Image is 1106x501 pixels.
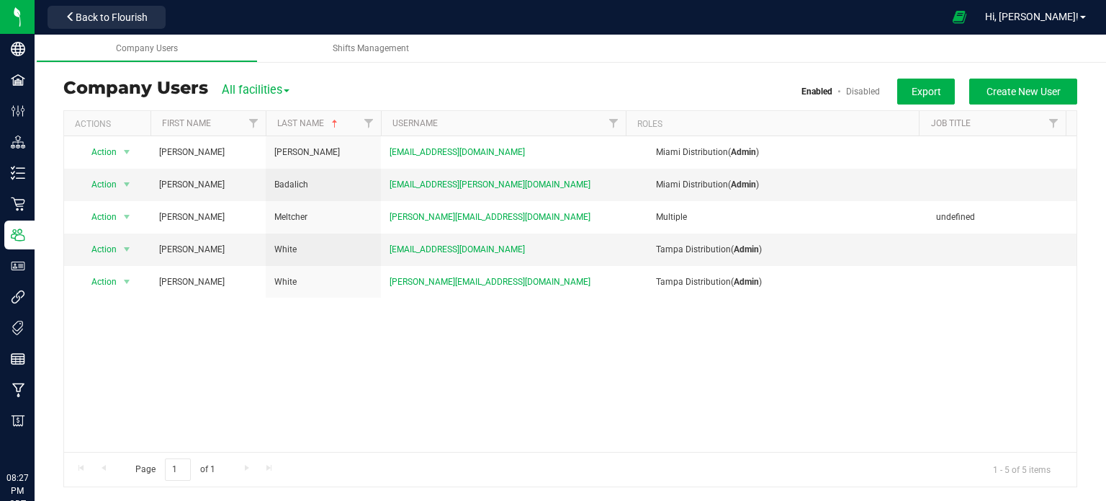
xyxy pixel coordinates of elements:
[626,111,920,136] th: Roles
[734,244,759,254] b: Admin
[78,272,118,292] span: Action
[390,275,590,289] span: [PERSON_NAME][EMAIL_ADDRESS][DOMAIN_NAME]
[11,290,25,304] inline-svg: Integrations
[11,166,25,180] inline-svg: Inventory
[76,12,148,23] span: Back to Flourish
[943,3,976,31] span: Open Ecommerce Menu
[78,239,118,260] span: Action
[75,119,145,129] div: Actions
[242,111,266,136] a: Filter
[986,86,1061,97] span: Create New User
[159,146,225,159] span: [PERSON_NAME]
[11,42,25,56] inline-svg: Company
[333,43,409,53] span: Shifts Management
[11,383,25,397] inline-svg: Manufacturing
[118,239,136,260] span: select
[162,118,211,128] a: First Name
[656,179,728,190] span: Miami Distribution
[118,174,136,195] span: select
[48,6,166,29] button: Back to Flourish
[390,146,525,159] span: [EMAIL_ADDRESS][DOMAIN_NAME]
[656,277,731,287] span: Tampa Distribution
[277,118,341,128] a: Last Name
[118,142,136,162] span: select
[274,243,297,257] span: White
[801,87,832,97] a: Enabled
[1042,111,1066,136] a: Filter
[392,118,438,128] a: Username
[11,259,25,273] inline-svg: User Roles
[627,146,930,159] div: ( )
[11,228,25,242] inline-svg: Users
[11,414,25,428] inline-svg: Billing
[11,352,25,366] inline-svg: Reports
[159,210,225,224] span: [PERSON_NAME]
[734,277,759,287] b: Admin
[78,207,118,227] span: Action
[123,458,227,481] span: Page of 1
[627,178,930,192] div: ( )
[78,174,118,195] span: Action
[390,210,590,224] span: [PERSON_NAME][EMAIL_ADDRESS][DOMAIN_NAME]
[118,272,136,292] span: select
[14,386,58,429] iframe: Resource center
[274,275,297,289] span: White
[274,210,307,224] span: Meltcher
[931,118,971,128] a: Job Title
[897,79,955,105] button: Export
[116,43,178,53] span: Company Users
[981,458,1062,480] span: 1 - 5 of 5 items
[985,11,1079,22] span: Hi, [PERSON_NAME]!
[969,79,1077,105] button: Create New User
[731,147,756,157] b: Admin
[63,79,208,97] h3: Company Users
[159,178,225,192] span: [PERSON_NAME]
[159,243,225,257] span: [PERSON_NAME]
[274,146,340,159] span: [PERSON_NAME]
[936,210,975,224] span: undefined
[165,458,191,481] input: 1
[11,104,25,118] inline-svg: Configuration
[11,321,25,335] inline-svg: Tags
[390,178,590,192] span: [EMAIL_ADDRESS][PERSON_NAME][DOMAIN_NAME]
[222,83,289,97] span: All facilities
[846,87,880,97] a: Disabled
[274,178,308,192] span: Badalich
[11,73,25,87] inline-svg: Facilities
[731,179,756,190] b: Admin
[159,275,225,289] span: [PERSON_NAME]
[656,147,728,157] span: Miami Distribution
[627,275,930,289] div: ( )
[390,243,525,257] span: [EMAIL_ADDRESS][DOMAIN_NAME]
[357,111,381,136] a: Filter
[11,135,25,149] inline-svg: Distribution
[656,212,687,222] span: Multiple
[11,197,25,211] inline-svg: Retail
[912,86,941,97] span: Export
[78,142,118,162] span: Action
[627,243,930,257] div: ( )
[656,244,731,254] span: Tampa Distribution
[118,207,136,227] span: select
[602,111,626,136] a: Filter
